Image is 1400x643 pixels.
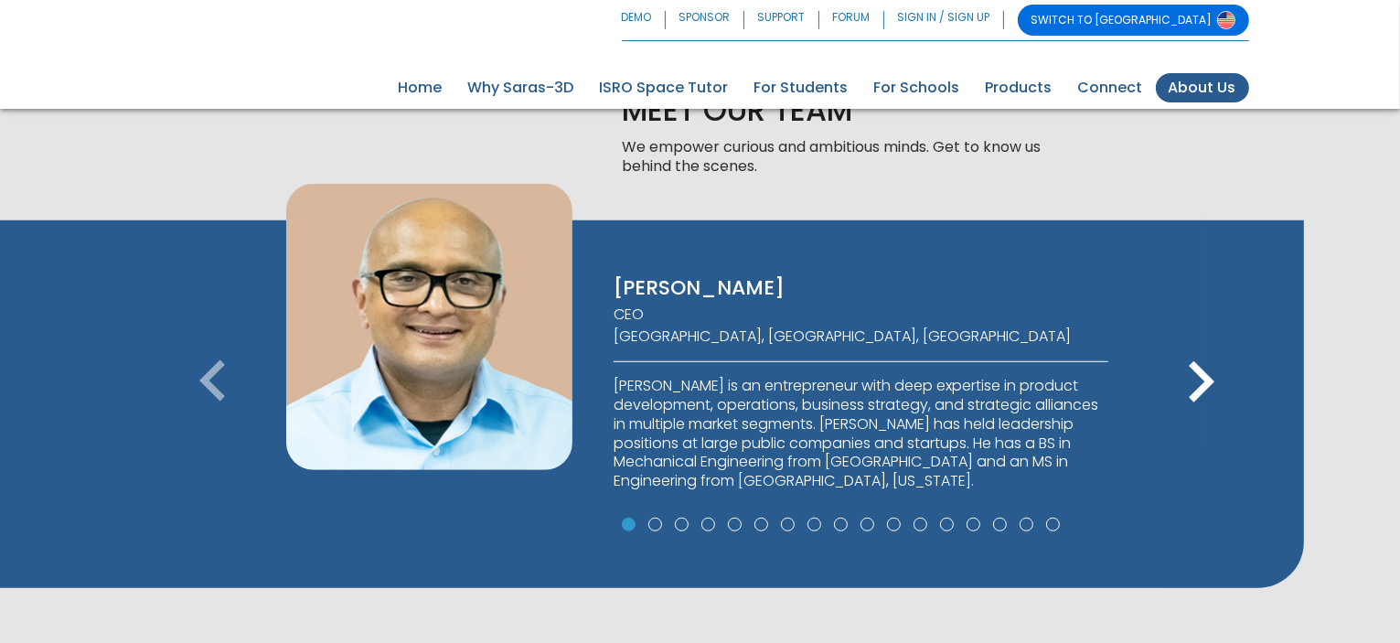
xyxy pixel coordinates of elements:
[623,138,1053,177] p: We empower curious and ambitious minds. Get to know us behind the scenes.
[455,73,587,102] a: Why Saras-3D
[666,5,744,36] a: SPONSOR
[1160,341,1242,423] i: keyboard_arrow_right
[166,9,360,91] img: Saras 3D
[614,305,1108,325] p: CEO
[884,5,1004,36] a: SIGN IN / SIGN UP
[973,73,1065,102] a: Products
[1160,408,1242,429] span: Next
[623,91,1053,131] p: MEET OUR TEAM
[386,73,455,102] a: Home
[1018,5,1249,36] a: SWITCH TO [GEOGRAPHIC_DATA]
[587,73,742,102] a: ISRO Space Tutor
[1217,11,1235,29] img: Switch to USA
[1065,73,1156,102] a: Connect
[614,327,1108,347] p: [GEOGRAPHIC_DATA], [GEOGRAPHIC_DATA], [GEOGRAPHIC_DATA]
[819,5,884,36] a: FORUM
[861,73,973,102] a: For Schools
[742,73,861,102] a: For Students
[622,5,666,36] a: DEMO
[614,377,1108,491] p: [PERSON_NAME] is an entrepreneur with deep expertise in product development, operations, business...
[286,184,572,470] img: Vijay Albuquerque
[172,408,254,429] span: Previous
[172,341,254,423] i: keyboard_arrow_left
[744,5,819,36] a: SUPPORT
[1156,73,1249,102] a: About Us
[614,275,1108,302] p: [PERSON_NAME]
